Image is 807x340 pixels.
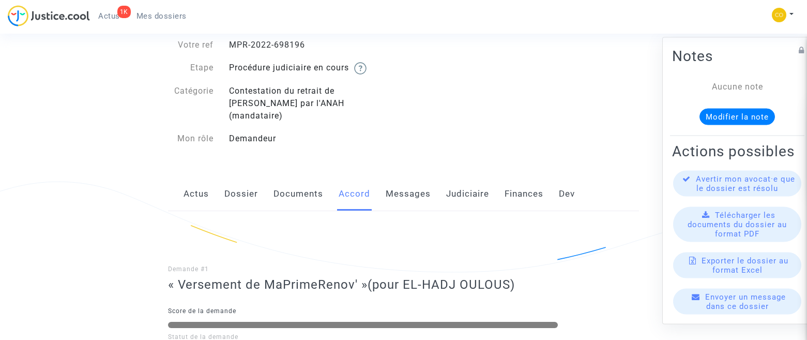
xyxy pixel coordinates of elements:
[224,177,258,211] a: Dossier
[688,80,787,93] div: Aucune note
[90,8,128,24] a: 1KActus
[221,132,404,145] div: Demandeur
[699,108,775,125] button: Modifier la note
[505,177,543,211] a: Finances
[386,177,431,211] a: Messages
[160,132,221,145] div: Mon rôle
[168,277,639,292] h3: « Versement de MaPrimeRenov' »
[221,39,404,51] div: MPR-2022-698196
[8,5,90,26] img: jc-logo.svg
[702,256,788,274] span: Exporter le dossier au format Excel
[273,177,323,211] a: Documents
[136,11,187,21] span: Mes dossiers
[772,8,786,22] img: 84a266a8493598cb3cce1313e02c3431
[168,305,639,318] p: Score de la demande
[368,277,515,292] span: (pour EL-HADJ OULOUS)
[221,85,404,122] div: Contestation du retrait de [PERSON_NAME] par l'ANAH (mandataire)
[184,177,209,211] a: Actus
[168,263,639,276] p: Demande #1
[221,62,404,75] div: Procédure judiciaire en cours
[688,210,787,238] span: Télécharger les documents du dossier au format PDF
[98,11,120,21] span: Actus
[672,47,802,65] h2: Notes
[160,85,221,122] div: Catégorie
[117,6,131,18] div: 1K
[446,177,489,211] a: Judiciaire
[128,8,195,24] a: Mes dossiers
[160,62,221,75] div: Etape
[672,142,802,160] h2: Actions possibles
[160,39,221,51] div: Votre ref
[696,174,795,193] span: Avertir mon avocat·e que le dossier est résolu
[705,292,786,311] span: Envoyer un message dans ce dossier
[559,177,575,211] a: Dev
[339,177,370,211] a: Accord
[354,62,367,75] img: help.svg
